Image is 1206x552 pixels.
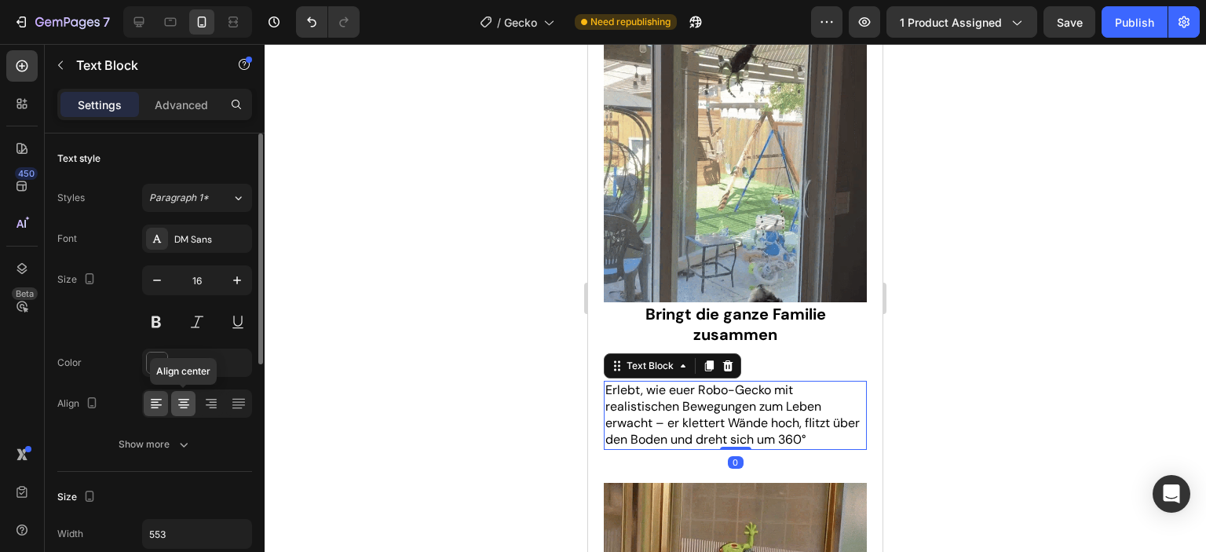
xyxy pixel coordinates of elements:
[886,6,1037,38] button: 1 product assigned
[57,232,77,246] div: Font
[57,356,82,370] div: Color
[12,287,38,300] div: Beta
[119,437,192,452] div: Show more
[1102,6,1168,38] button: Publish
[1153,475,1190,513] div: Open Intercom Messenger
[149,191,209,205] span: Paragraph 1*
[504,14,537,31] span: Gecko
[590,15,671,29] span: Need republishing
[78,97,122,113] p: Settings
[497,14,501,31] span: /
[103,13,110,31] p: 7
[6,6,117,38] button: 7
[143,520,251,548] input: Auto
[155,97,208,113] p: Advanced
[57,487,99,508] div: Size
[142,184,252,212] button: Paragraph 1*
[296,6,360,38] div: Undo/Redo
[57,527,83,541] div: Width
[174,232,248,247] div: DM Sans
[57,152,100,166] div: Text style
[1115,14,1154,31] div: Publish
[57,430,252,459] button: Show more
[76,56,210,75] p: Text Block
[174,356,248,371] div: 242424
[15,167,38,180] div: 450
[57,191,85,205] div: Styles
[57,393,101,415] div: Align
[900,14,1002,31] span: 1 product assigned
[588,44,883,552] iframe: Design area
[1043,6,1095,38] button: Save
[57,269,99,291] div: Size
[1057,16,1083,29] span: Save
